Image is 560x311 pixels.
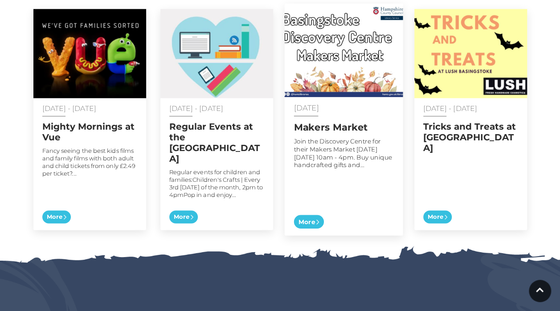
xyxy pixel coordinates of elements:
[284,4,403,236] a: [DATE] Makers Market Join the Discovery Centre for their Makers Market [DATE][DATE] 10am - 4pm. B...
[414,9,527,230] a: [DATE] - [DATE] Tricks and Treats at [GEOGRAPHIC_DATA] More
[42,210,71,224] span: More
[423,210,452,224] span: More
[294,215,323,229] span: More
[42,121,137,143] h2: Mighty Mornings at Vue
[294,121,393,132] h2: Makers Market
[169,121,264,164] h2: Regular Events at the [GEOGRAPHIC_DATA]
[42,105,137,112] p: [DATE] - [DATE]
[169,105,264,112] p: [DATE] - [DATE]
[160,9,273,230] a: [DATE] - [DATE] Regular Events at the [GEOGRAPHIC_DATA] Regular events for children and families:...
[423,105,518,112] p: [DATE] - [DATE]
[33,9,146,230] a: [DATE] - [DATE] Mighty Mornings at Vue Fancy seeing the best kids films and family films with bot...
[169,168,264,199] p: Regular events for children and families:Children's Crafts | Every 3rd [DATE] of the month, 2pm t...
[294,104,393,112] p: [DATE]
[423,121,518,153] h2: Tricks and Treats at [GEOGRAPHIC_DATA]
[294,137,393,169] p: Join the Discovery Centre for their Makers Market [DATE][DATE] 10am - 4pm. Buy unique handcrafted...
[169,210,198,224] span: More
[42,147,137,177] p: Fancy seeing the best kids films and family films with both adult and child tickets from only £2....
